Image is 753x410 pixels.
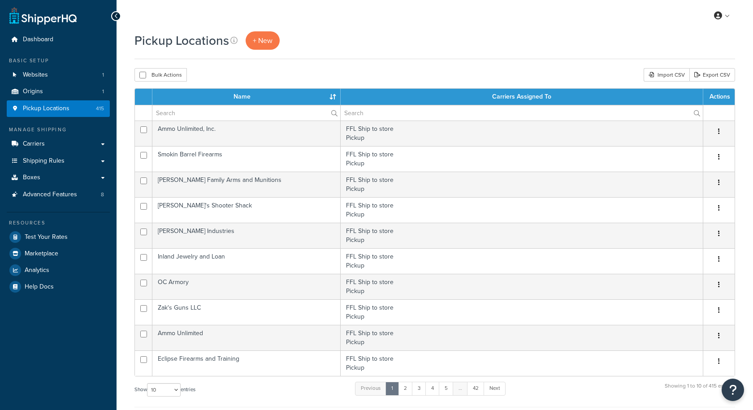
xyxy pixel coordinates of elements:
td: FFL Ship to store Pickup [341,350,703,376]
a: 1 [385,382,399,395]
span: 1 [102,71,104,79]
td: FFL Ship to store Pickup [341,172,703,197]
td: FFL Ship to store Pickup [341,248,703,274]
a: Boxes [7,169,110,186]
div: Import CSV [644,68,689,82]
th: Actions [703,89,735,105]
td: FFL Ship to store Pickup [341,223,703,248]
td: FFL Ship to store Pickup [341,274,703,299]
span: Websites [23,71,48,79]
button: Open Resource Center [722,379,744,401]
a: Dashboard [7,31,110,48]
td: FFL Ship to store Pickup [341,197,703,223]
a: 2 [398,382,413,395]
span: 1 [102,88,104,95]
a: Websites 1 [7,67,110,83]
td: Ammo Unlimited [152,325,341,350]
span: Shipping Rules [23,157,65,165]
select: Showentries [147,383,181,397]
span: Boxes [23,174,40,181]
li: Pickup Locations [7,100,110,117]
a: Pickup Locations 415 [7,100,110,117]
span: Test Your Rates [25,233,68,241]
button: Bulk Actions [134,68,187,82]
span: Dashboard [23,36,53,43]
span: Analytics [25,267,49,274]
a: Origins 1 [7,83,110,100]
td: FFL Ship to store Pickup [341,299,703,325]
span: Pickup Locations [23,105,69,112]
a: Test Your Rates [7,229,110,245]
div: Resources [7,219,110,227]
td: FFL Ship to store Pickup [341,146,703,172]
td: Zak's Guns LLC [152,299,341,325]
h1: Pickup Locations [134,32,229,49]
a: 4 [425,382,440,395]
td: [PERSON_NAME] Family Arms and Munitions [152,172,341,197]
a: Previous [355,382,386,395]
td: OC Armory [152,274,341,299]
a: Help Docs [7,279,110,295]
a: ShipperHQ Home [9,7,77,25]
span: Origins [23,88,43,95]
li: Websites [7,67,110,83]
span: Advanced Features [23,191,77,199]
a: Marketplace [7,246,110,262]
input: Search [341,105,703,121]
td: FFL Ship to store Pickup [341,121,703,146]
span: Marketplace [25,250,58,258]
div: Manage Shipping [7,126,110,134]
label: Show entries [134,383,195,397]
div: Showing 1 to 10 of 415 entries [665,381,735,400]
span: Carriers [23,140,45,148]
a: 3 [412,382,426,395]
td: Ammo Unlimited, Inc. [152,121,341,146]
div: Basic Setup [7,57,110,65]
td: Inland Jewelry and Loan [152,248,341,274]
td: Eclipse Firearms and Training [152,350,341,376]
li: Origins [7,83,110,100]
span: 415 [96,105,104,112]
a: Shipping Rules [7,153,110,169]
a: Analytics [7,262,110,278]
li: Advanced Features [7,186,110,203]
input: Search [152,105,340,121]
th: Carriers Assigned To [341,89,703,105]
a: Next [484,382,506,395]
a: Export CSV [689,68,735,82]
a: 5 [439,382,454,395]
span: + New [253,35,273,46]
td: [PERSON_NAME]'s Shooter Shack [152,197,341,223]
span: Help Docs [25,283,54,291]
a: + New [246,31,280,50]
td: FFL Ship to store Pickup [341,325,703,350]
span: 8 [101,191,104,199]
td: [PERSON_NAME] Industries [152,223,341,248]
a: 42 [467,382,485,395]
a: Advanced Features 8 [7,186,110,203]
a: Carriers [7,136,110,152]
th: Name : activate to sort column ascending [152,89,341,105]
td: Smokin Barrel Firearms [152,146,341,172]
a: … [453,382,468,395]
